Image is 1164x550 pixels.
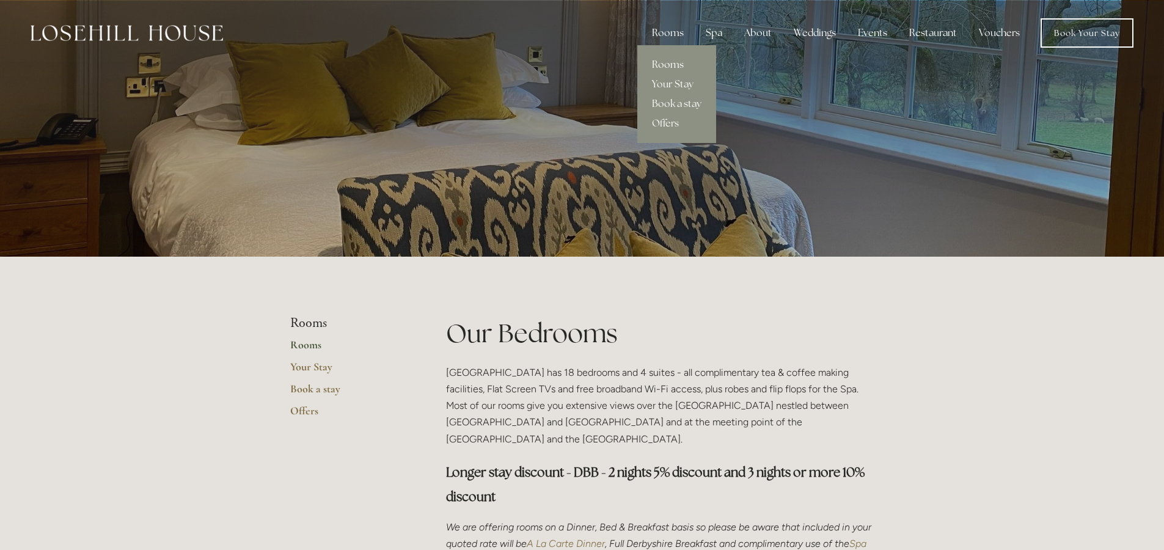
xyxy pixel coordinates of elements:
[637,94,716,114] a: Book a stay
[1041,18,1133,48] a: Book Your Stay
[290,404,407,426] a: Offers
[446,315,874,351] h1: Our Bedrooms
[784,21,846,45] div: Weddings
[446,521,874,549] em: We are offering rooms on a Dinner, Bed & Breakfast basis so please be aware that included in your...
[734,21,781,45] div: About
[848,21,897,45] div: Events
[637,55,716,75] a: Rooms
[527,538,605,549] a: A La Carte Dinner
[637,75,716,94] a: Your Stay
[290,382,407,404] a: Book a stay
[642,21,694,45] div: Rooms
[696,21,732,45] div: Spa
[290,338,407,360] a: Rooms
[446,364,874,447] p: [GEOGRAPHIC_DATA] has 18 bedrooms and 4 suites - all complimentary tea & coffee making facilities...
[31,25,223,41] img: Losehill House
[637,114,716,133] a: Offers
[969,21,1030,45] a: Vouchers
[899,21,967,45] div: Restaurant
[446,464,867,505] strong: Longer stay discount - DBB - 2 nights 5% discount and 3 nights or more 10% discount
[290,360,407,382] a: Your Stay
[290,315,407,331] li: Rooms
[605,538,849,549] em: , Full Derbyshire Breakfast and complimentary use of the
